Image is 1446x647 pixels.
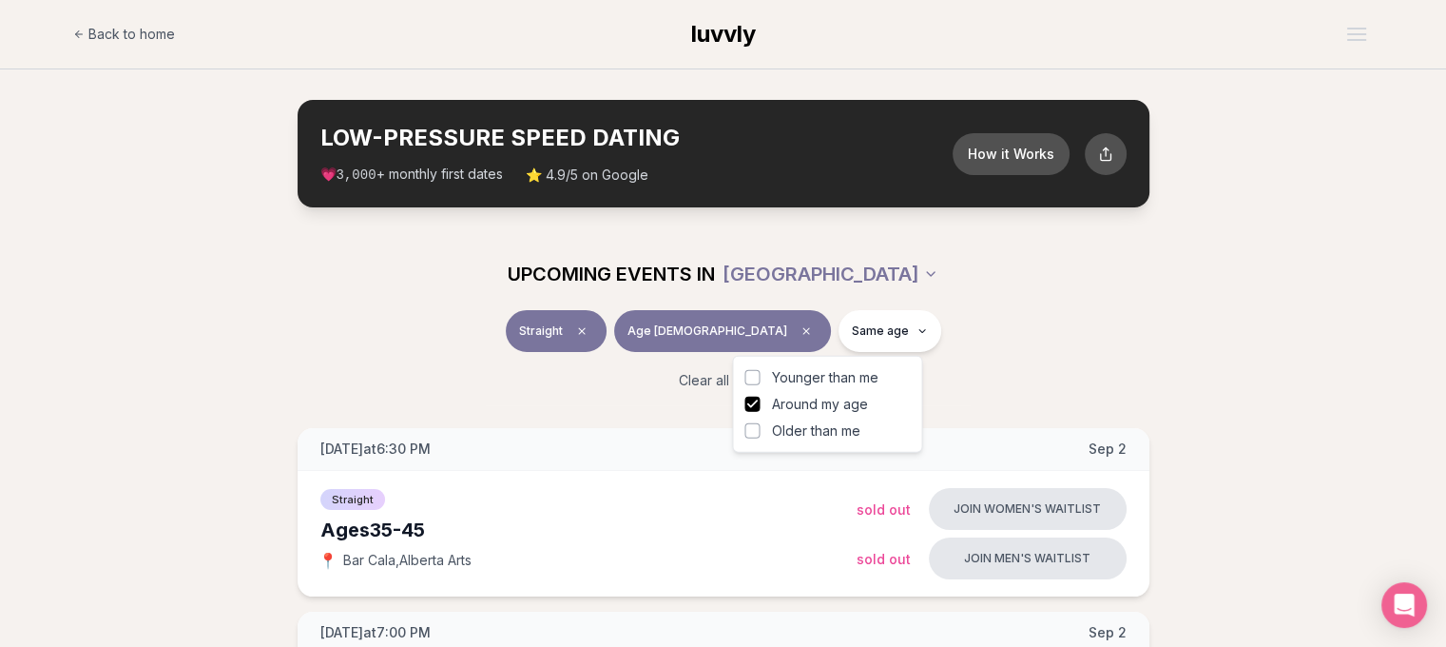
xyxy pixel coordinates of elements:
span: UPCOMING EVENTS IN [508,261,715,287]
span: Younger than me [771,368,877,387]
span: Age [DEMOGRAPHIC_DATA] [627,323,787,339]
button: Younger than me [744,370,760,385]
span: [DATE] at 6:30 PM [320,440,431,459]
span: 💗 + monthly first dates [320,165,503,185]
button: Open menu [1340,20,1374,49]
span: [DATE] at 7:00 PM [320,623,431,642]
button: How it Works [953,133,1070,175]
span: Straight [320,489,385,510]
span: Straight [519,323,563,339]
span: Older than me [771,422,859,441]
button: Join men's waitlist [929,538,1127,579]
button: Around my age [744,397,760,412]
span: Around my age [771,395,867,414]
button: Older than me [744,423,760,439]
span: Sold Out [857,551,911,567]
span: 3,000 [337,167,376,183]
span: Clear event type filter [570,320,593,343]
span: Clear age [795,320,818,343]
span: Sep 2 [1089,440,1127,459]
button: Same age [839,310,941,352]
button: Join women's waitlist [929,488,1127,530]
span: Sep 2 [1089,623,1127,642]
button: Age [DEMOGRAPHIC_DATA]Clear age [614,310,831,352]
a: Back to home [73,15,175,53]
span: ⭐ 4.9/5 on Google [526,166,648,185]
span: 📍 [320,553,336,568]
span: Sold Out [857,501,911,518]
div: Open Intercom Messenger [1381,582,1427,628]
span: Same age [852,323,909,339]
div: Ages 35-45 [320,517,857,543]
span: Bar Cala , Alberta Arts [343,551,472,570]
button: Clear all filters [667,360,779,402]
button: StraightClear event type filter [506,310,607,352]
a: luvvly [691,19,756,49]
h2: LOW-PRESSURE SPEED DATING [320,123,953,153]
span: Back to home [88,25,175,44]
span: luvvly [691,20,756,48]
button: [GEOGRAPHIC_DATA] [723,253,938,295]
